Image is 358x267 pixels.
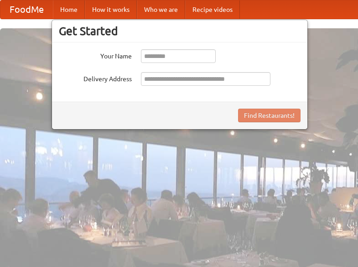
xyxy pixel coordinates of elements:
[238,109,301,122] button: Find Restaurants!
[59,49,132,61] label: Your Name
[59,24,301,38] h3: Get Started
[59,72,132,84] label: Delivery Address
[0,0,53,19] a: FoodMe
[85,0,137,19] a: How it works
[53,0,85,19] a: Home
[185,0,240,19] a: Recipe videos
[137,0,185,19] a: Who we are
